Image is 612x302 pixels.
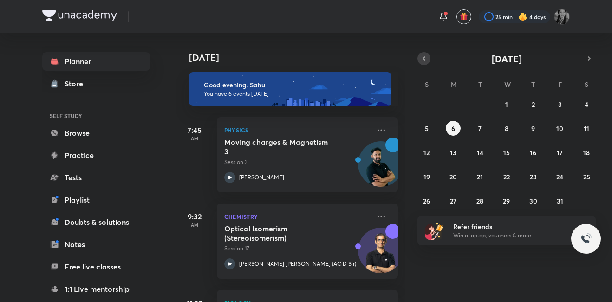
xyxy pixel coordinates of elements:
abbr: October 30, 2025 [529,197,537,205]
p: Win a laptop, vouchers & more [453,231,567,240]
abbr: October 4, 2025 [585,100,588,109]
abbr: Wednesday [504,80,511,89]
abbr: October 9, 2025 [531,124,535,133]
a: Practice [42,146,150,164]
p: Session 17 [224,244,370,253]
button: October 21, 2025 [473,169,488,184]
abbr: October 15, 2025 [503,148,510,157]
abbr: October 12, 2025 [423,148,430,157]
button: October 8, 2025 [499,121,514,136]
img: Company Logo [42,10,117,21]
button: October 26, 2025 [419,193,434,208]
abbr: October 7, 2025 [478,124,482,133]
a: Doubts & solutions [42,213,150,231]
abbr: October 22, 2025 [503,172,510,181]
button: October 31, 2025 [553,193,567,208]
abbr: Monday [451,80,456,89]
a: Company Logo [42,10,117,24]
abbr: October 24, 2025 [556,172,563,181]
abbr: Sunday [425,80,429,89]
button: October 23, 2025 [526,169,540,184]
a: Browse [42,124,150,142]
img: referral [425,221,443,240]
button: October 19, 2025 [419,169,434,184]
p: AM [176,136,213,141]
img: ttu [580,233,592,244]
h5: Optical Isomerism (Stereoisomerism) [224,224,340,243]
abbr: October 11, 2025 [584,124,589,133]
abbr: October 14, 2025 [477,148,483,157]
abbr: October 27, 2025 [450,197,456,205]
button: October 30, 2025 [526,193,540,208]
abbr: October 13, 2025 [450,148,456,157]
button: October 12, 2025 [419,145,434,160]
img: Avatar [358,146,403,191]
a: 1:1 Live mentorship [42,280,150,298]
button: October 4, 2025 [579,97,594,112]
button: October 9, 2025 [526,121,540,136]
abbr: October 17, 2025 [557,148,563,157]
a: Store [42,74,150,93]
a: Playlist [42,190,150,209]
abbr: October 18, 2025 [583,148,590,157]
abbr: October 6, 2025 [451,124,455,133]
button: October 11, 2025 [579,121,594,136]
h6: SELF STUDY [42,108,150,124]
img: streak [518,12,527,21]
abbr: October 19, 2025 [423,172,430,181]
h6: Refer friends [453,222,567,231]
button: avatar [456,9,471,24]
abbr: October 16, 2025 [530,148,536,157]
button: October 3, 2025 [553,97,567,112]
abbr: October 28, 2025 [476,197,483,205]
h5: Moving charges & Magnetism 3 [224,138,340,156]
img: Avatar [358,233,403,277]
abbr: October 31, 2025 [557,197,563,205]
a: Planner [42,52,150,71]
p: Physics [224,125,370,136]
button: October 20, 2025 [446,169,461,184]
img: avatar [460,13,468,21]
button: October 10, 2025 [553,121,567,136]
p: [PERSON_NAME] [PERSON_NAME] (ACiD Sir) [239,260,356,268]
abbr: October 20, 2025 [449,172,457,181]
button: October 5, 2025 [419,121,434,136]
a: Tests [42,168,150,187]
abbr: October 10, 2025 [556,124,563,133]
abbr: Friday [558,80,562,89]
p: Chemistry [224,211,370,222]
p: [PERSON_NAME] [239,173,284,182]
abbr: October 2, 2025 [532,100,535,109]
span: [DATE] [492,53,522,65]
button: October 29, 2025 [499,193,514,208]
p: You have 6 events [DATE] [204,90,383,98]
button: October 2, 2025 [526,97,540,112]
div: Store [65,78,89,89]
button: October 1, 2025 [499,97,514,112]
abbr: Saturday [585,80,588,89]
button: October 6, 2025 [446,121,461,136]
abbr: October 5, 2025 [425,124,429,133]
button: October 27, 2025 [446,193,461,208]
a: Notes [42,235,150,254]
button: October 15, 2025 [499,145,514,160]
button: October 16, 2025 [526,145,540,160]
img: evening [189,72,391,106]
h5: 9:32 [176,211,213,222]
button: October 18, 2025 [579,145,594,160]
button: October 14, 2025 [473,145,488,160]
abbr: October 23, 2025 [530,172,537,181]
h6: Good evening, Sahu [204,81,383,89]
h5: 7:45 [176,125,213,136]
button: October 22, 2025 [499,169,514,184]
button: October 24, 2025 [553,169,567,184]
button: October 17, 2025 [553,145,567,160]
h4: [DATE] [189,52,407,63]
a: Free live classes [42,257,150,276]
abbr: October 3, 2025 [558,100,562,109]
button: [DATE] [430,52,583,65]
abbr: Tuesday [478,80,482,89]
abbr: October 1, 2025 [505,100,508,109]
button: October 7, 2025 [473,121,488,136]
button: October 25, 2025 [579,169,594,184]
